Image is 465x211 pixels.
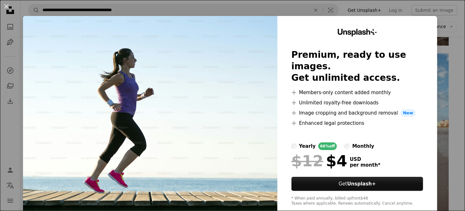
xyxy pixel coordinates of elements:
[350,156,381,162] span: USD
[291,153,323,169] span: $12
[291,196,423,206] div: * When paid annually, billed upfront $48 Taxes where applicable. Renews automatically. Cancel any...
[291,89,423,96] li: Members-only content added monthly
[291,49,423,84] h2: Premium, ready to use images. Get unlimited access.
[291,177,423,191] button: GetUnsplash+
[291,144,297,149] input: yearly66%off
[350,162,381,168] span: per month *
[400,109,416,117] span: New
[291,99,423,107] li: Unlimited royalty-free downloads
[352,142,374,150] div: monthly
[291,119,423,127] li: Enhanced legal protections
[299,142,316,150] div: yearly
[347,181,376,187] strong: Unsplash+
[291,153,347,169] div: $4
[291,109,423,117] li: Image cropping and background removal
[345,144,350,149] input: monthly
[318,142,337,150] div: 66% off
